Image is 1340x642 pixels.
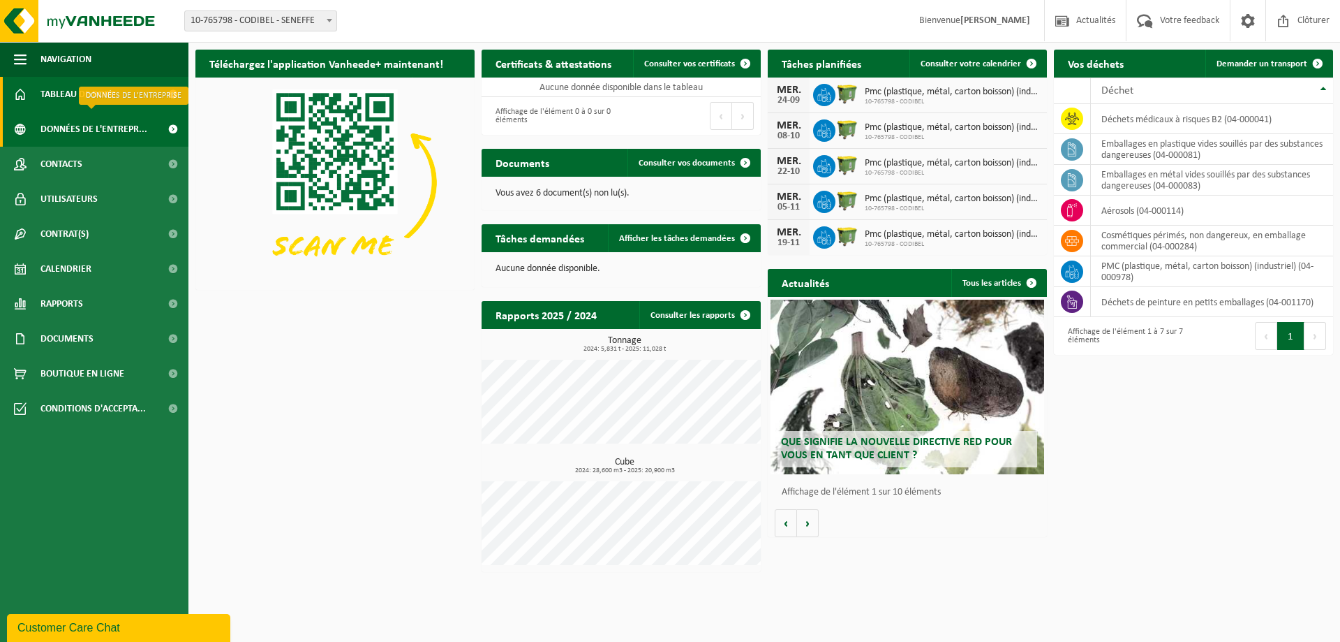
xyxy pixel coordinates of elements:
span: Consulter votre calendrier [921,59,1021,68]
a: Demander un transport [1205,50,1332,78]
span: Calendrier [40,251,91,286]
span: Navigation [40,42,91,77]
img: WB-1100-HPE-GN-50 [835,117,859,141]
td: PMC (plastique, métal, carton boisson) (industriel) (04-000978) [1091,256,1333,287]
div: Affichage de l'élément 1 à 7 sur 7 éléments [1061,321,1186,351]
span: Déchet [1101,85,1133,96]
span: Tableau de bord [40,77,116,112]
div: MER. [775,120,803,131]
div: Affichage de l'élément 0 à 0 sur 0 éléments [489,101,614,131]
h3: Cube [489,458,761,474]
p: Affichage de l'élément 1 sur 10 éléments [782,488,1040,497]
button: Next [732,102,754,130]
span: Contacts [40,147,82,182]
div: 08-10 [775,131,803,141]
strong: [PERSON_NAME] [960,15,1030,26]
div: 24-09 [775,96,803,105]
span: 2024: 28,600 m3 - 2025: 20,900 m3 [489,467,761,474]
h2: Certificats & attestations [482,50,625,77]
h2: Tâches planifiées [768,50,875,77]
td: déchets médicaux à risques B2 (04-000041) [1091,104,1333,134]
span: Consulter vos documents [639,159,735,168]
td: déchets de peinture en petits emballages (04-001170) [1091,287,1333,317]
h2: Documents [482,149,563,176]
a: Consulter vos certificats [633,50,759,78]
td: cosmétiques périmés, non dangereux, en emballage commercial (04-000284) [1091,226,1333,256]
span: Afficher les tâches demandées [619,234,735,243]
h2: Actualités [768,269,843,296]
span: Pmc (plastique, métal, carton boisson) (industriel) [865,229,1040,240]
span: Pmc (plastique, métal, carton boisson) (industriel) [865,158,1040,169]
span: Demander un transport [1216,59,1307,68]
div: MER. [775,156,803,167]
button: Vorige [775,509,797,537]
span: 10-765798 - CODIBEL [865,240,1040,249]
a: Tous les articles [951,269,1045,297]
p: Aucune donnée disponible. [496,264,747,274]
button: Volgende [797,509,819,537]
h3: Tonnage [489,336,761,353]
div: MER. [775,191,803,203]
span: 10-765798 - CODIBEL - SENEFFE [185,11,336,31]
a: Consulter votre calendrier [909,50,1045,78]
span: Utilisateurs [40,182,98,217]
a: Afficher les tâches demandées [608,224,759,252]
img: WB-1100-HPE-GN-50 [835,189,859,212]
h2: Rapports 2025 / 2024 [482,301,611,328]
span: Pmc (plastique, métal, carton boisson) (industriel) [865,87,1040,98]
span: 10-765798 - CODIBEL [865,169,1040,177]
div: MER. [775,85,803,96]
a: Consulter vos documents [627,149,759,177]
img: WB-1100-HPE-GN-50 [835,153,859,177]
span: Boutique en ligne [40,356,124,391]
span: Données de l'entrepr... [40,112,147,147]
span: Documents [40,321,94,356]
td: emballages en plastique vides souillés par des substances dangereuses (04-000081) [1091,134,1333,165]
span: 10-765798 - CODIBEL [865,205,1040,213]
span: Pmc (plastique, métal, carton boisson) (industriel) [865,122,1040,133]
span: Pmc (plastique, métal, carton boisson) (industriel) [865,194,1040,205]
img: WB-1100-HPE-GN-50 [835,82,859,105]
div: MER. [775,227,803,238]
span: Que signifie la nouvelle directive RED pour vous en tant que client ? [781,437,1012,461]
span: 10-765798 - CODIBEL - SENEFFE [184,10,337,31]
a: Consulter les rapports [639,301,759,329]
button: 1 [1277,322,1304,350]
span: 2024: 5,831 t - 2025: 11,028 t [489,346,761,353]
td: emballages en métal vides souillés par des substances dangereuses (04-000083) [1091,165,1333,196]
img: WB-1100-HPE-GN-50 [835,224,859,248]
button: Next [1304,322,1326,350]
h2: Vos déchets [1054,50,1138,77]
span: 10-765798 - CODIBEL [865,98,1040,106]
span: Rapports [40,286,83,321]
div: 22-10 [775,167,803,177]
td: aérosols (04-000114) [1091,196,1333,226]
h2: Téléchargez l'application Vanheede+ maintenant! [195,50,457,77]
button: Previous [710,102,732,130]
button: Previous [1255,322,1277,350]
iframe: chat widget [7,611,233,642]
img: Download de VHEPlus App [195,78,475,287]
span: Consulter vos certificats [644,59,735,68]
div: 19-11 [775,238,803,248]
p: Vous avez 6 document(s) non lu(s). [496,189,747,198]
span: Contrat(s) [40,217,89,251]
td: Aucune donnée disponible dans le tableau [482,78,761,97]
a: Que signifie la nouvelle directive RED pour vous en tant que client ? [770,300,1044,474]
div: 05-11 [775,203,803,212]
span: Conditions d'accepta... [40,391,146,426]
h2: Tâches demandées [482,224,598,251]
span: 10-765798 - CODIBEL [865,133,1040,142]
